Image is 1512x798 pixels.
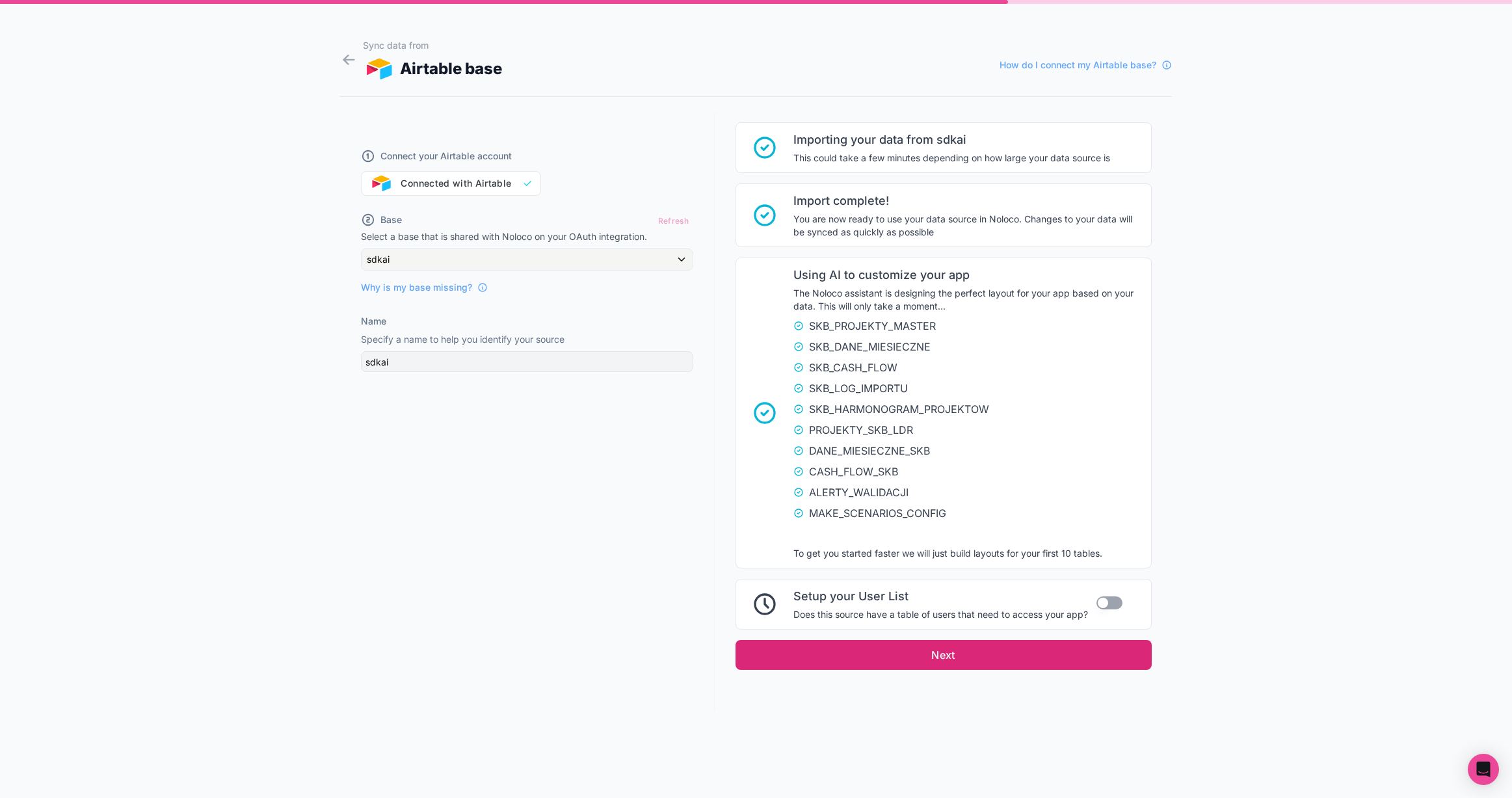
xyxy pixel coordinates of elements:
span: Connect your Airtable account [380,150,512,163]
span: Why is my base missing? [361,281,472,294]
span: The Noloco assistant is designing the perfect layout for your app based on your data. This will o... [793,287,1143,313]
img: AIRTABLE [363,59,395,79]
p: Specify a name to help you identify your source [361,333,693,346]
span: SKB_LOG_IMPORTU [809,380,908,396]
a: How do I connect my Airtable base? [1000,59,1172,72]
span: DANE_MIESIECZNE_SKB [809,443,930,459]
span: ALERTY_WALIDACJI [809,485,909,500]
button: sdkai [361,248,693,271]
span: SKB_DANE_MIESIECZNE [809,339,931,354]
span: Import complete! [793,192,1143,210]
span: sdkai [367,253,390,266]
span: Importing your data from sdkai [793,131,1110,149]
span: To get you started faster we will just build layouts for your first 10 tables. [793,547,1143,560]
span: This could take a few minutes depending on how large your data source is [793,152,1110,165]
span: SKB_CASH_FLOW [809,360,897,375]
span: SKB_HARMONOGRAM_PROJEKTOW [809,401,989,417]
span: You are now ready to use your data source in Noloco. Changes to your data will be synced as quick... [793,213,1143,239]
h1: Sync data from [363,39,502,52]
span: Using AI to customize your app [793,266,1143,284]
span: CASH_FLOW_SKB [809,464,898,479]
span: How do I connect my Airtable base? [1000,59,1156,72]
span: PROJEKTY_SKB_LDR [809,422,913,438]
span: Base [380,213,402,226]
div: Open Intercom Messenger [1468,754,1499,785]
div: Airtable base [363,57,502,81]
button: Next [736,640,1152,670]
span: Does this source have a table of users that need to access your app? [793,608,1088,621]
span: SKB_PROJEKTY_MASTER [809,318,936,334]
span: MAKE_SCENARIOS_CONFIG [809,505,946,521]
label: Name [361,315,386,328]
span: Setup your User List [793,587,1088,605]
a: Why is my base missing? [361,281,488,294]
p: Select a base that is shared with Noloco on your OAuth integration. [361,230,693,243]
